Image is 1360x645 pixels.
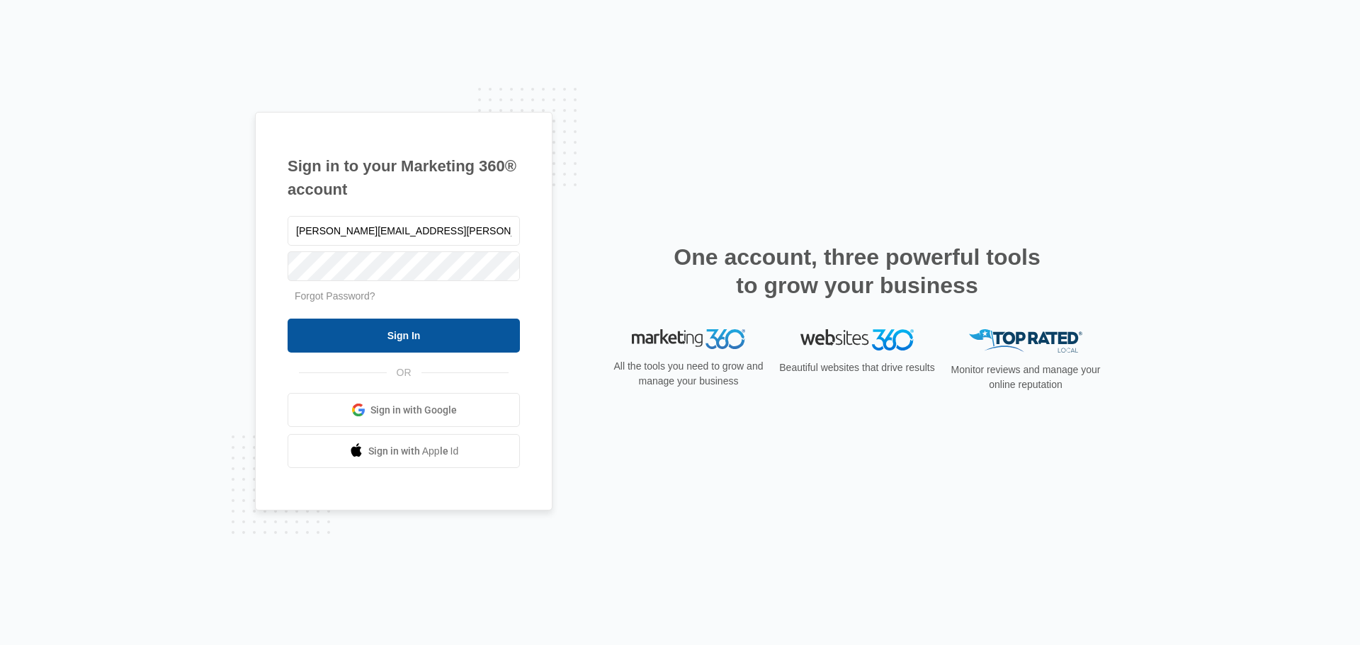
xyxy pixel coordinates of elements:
input: Sign In [288,319,520,353]
a: Forgot Password? [295,290,375,302]
p: Beautiful websites that drive results [778,360,936,375]
a: Sign in with Apple Id [288,434,520,468]
h1: Sign in to your Marketing 360® account [288,154,520,201]
p: Monitor reviews and manage your online reputation [946,363,1105,392]
img: Top Rated Local [969,329,1082,353]
span: Sign in with Apple Id [368,444,459,459]
img: Marketing 360 [632,329,745,349]
input: Email [288,216,520,246]
p: All the tools you need to grow and manage your business [609,359,768,389]
a: Sign in with Google [288,393,520,427]
span: OR [387,365,421,380]
span: Sign in with Google [370,403,457,418]
img: Websites 360 [800,329,914,350]
h2: One account, three powerful tools to grow your business [669,243,1045,299]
